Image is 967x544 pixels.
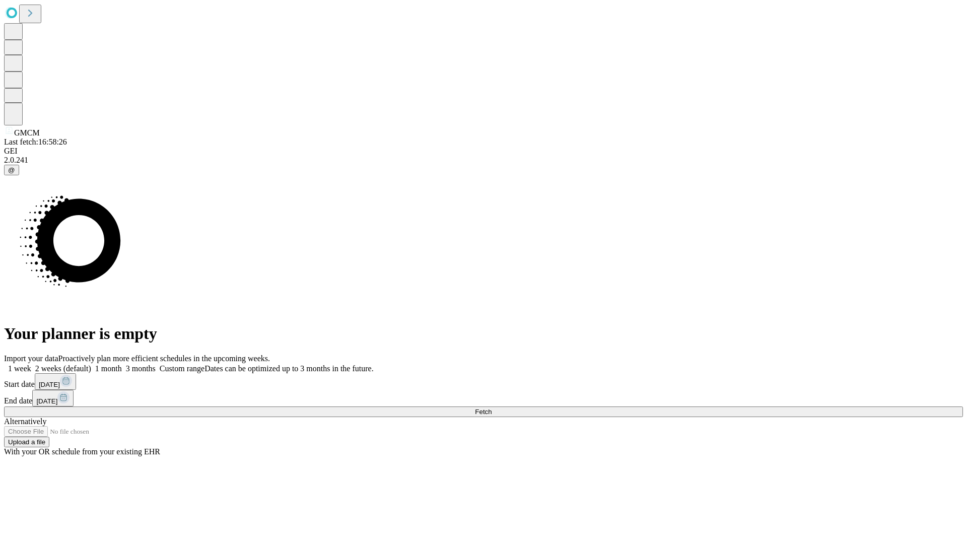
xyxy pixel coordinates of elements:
[126,364,156,373] span: 3 months
[4,147,963,156] div: GEI
[4,156,963,165] div: 2.0.241
[4,138,67,146] span: Last fetch: 16:58:26
[4,406,963,417] button: Fetch
[95,364,122,373] span: 1 month
[4,373,963,390] div: Start date
[204,364,373,373] span: Dates can be optimized up to 3 months in the future.
[36,397,57,405] span: [DATE]
[4,390,963,406] div: End date
[160,364,204,373] span: Custom range
[58,354,270,363] span: Proactively plan more efficient schedules in the upcoming weeks.
[4,447,160,456] span: With your OR schedule from your existing EHR
[4,354,58,363] span: Import your data
[4,417,46,426] span: Alternatively
[32,390,74,406] button: [DATE]
[8,166,15,174] span: @
[35,364,91,373] span: 2 weeks (default)
[4,437,49,447] button: Upload a file
[4,324,963,343] h1: Your planner is empty
[475,408,492,416] span: Fetch
[35,373,76,390] button: [DATE]
[4,165,19,175] button: @
[8,364,31,373] span: 1 week
[39,381,60,388] span: [DATE]
[14,128,40,137] span: GMCM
